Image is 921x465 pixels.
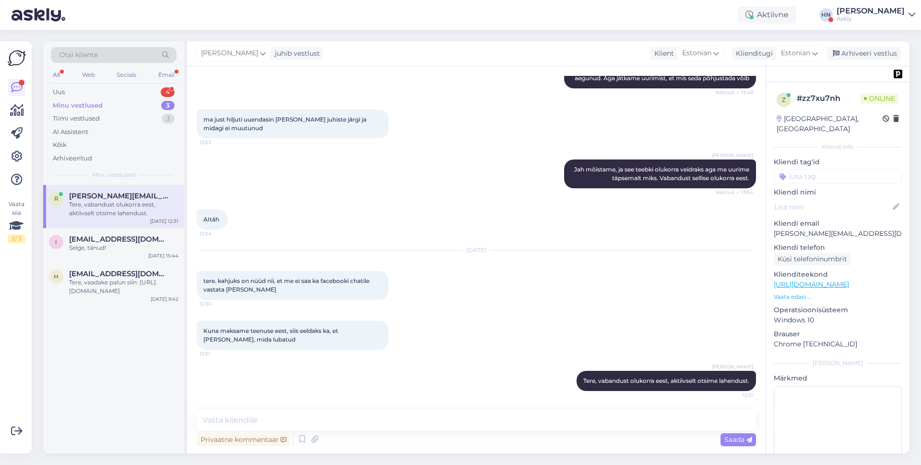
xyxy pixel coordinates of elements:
[200,230,236,237] span: 13:54
[774,243,902,253] p: Kliendi telefon
[200,300,236,307] span: 12:30
[151,295,178,303] div: [DATE] 9:42
[69,235,169,244] span: info@mybreden.com
[55,238,57,245] span: i
[200,139,236,146] span: 13:53
[774,280,849,289] a: [URL][DOMAIN_NAME]
[53,101,103,110] div: Minu vestlused
[54,273,59,280] span: h
[777,114,883,134] div: [GEOGRAPHIC_DATA], [GEOGRAPHIC_DATA]
[53,127,88,137] div: AI Assistent
[738,6,796,24] div: Aktiivne
[92,171,135,179] span: Minu vestlused
[782,96,786,103] span: z
[8,200,25,243] div: Vaata siia
[203,116,368,132] span: ma just hiljuti uuendasin [PERSON_NAME] juhiste järgi ja midagi ei muutunud
[54,195,59,202] span: r
[148,252,178,259] div: [DATE] 15:44
[732,49,773,59] div: Klienditugi
[161,87,175,97] div: 4
[271,49,320,59] div: juhib vestlust
[774,315,902,325] p: Windows 10
[69,192,169,200] span: reene@tupsunupsu.ee
[203,277,371,293] span: tere. kahjuks on nüüd nii, et me ei saa ka facebooki chatile vastata [PERSON_NAME]
[162,114,175,123] div: 3
[156,69,177,81] div: Email
[781,48,810,59] span: Estonian
[197,246,756,255] div: [DATE]
[774,187,902,197] p: Kliendi nimi
[201,48,258,59] span: [PERSON_NAME]
[837,7,915,23] a: [PERSON_NAME]Askly
[69,244,178,252] div: Selge, tänud!
[69,200,178,218] div: Tere, vabandust olukorra eest, aktiivselt otsime lahendust.
[837,15,905,23] div: Askly
[161,101,175,110] div: 3
[53,140,67,150] div: Kõik
[774,305,902,315] p: Operatsioonisüsteem
[827,47,901,60] div: Arhiveeri vestlus
[69,269,169,278] span: hans@askly.me
[8,234,25,243] div: 2 / 3
[716,89,753,96] span: Nähtud ✓ 13:48
[774,329,902,339] p: Brauser
[712,152,753,159] span: [PERSON_NAME]
[80,69,97,81] div: Web
[53,87,65,97] div: Uus
[774,219,902,229] p: Kliendi email
[774,373,902,383] p: Märkmed
[200,350,236,357] span: 12:31
[797,93,860,104] div: # zz7xu7nh
[774,202,891,212] input: Lisa nimi
[860,93,899,104] span: Online
[682,48,711,59] span: Estonian
[774,359,902,367] div: [PERSON_NAME]
[774,143,902,151] div: Kliendi info
[53,154,92,163] div: Arhiveeritud
[650,49,674,59] div: Klient
[774,339,902,349] p: Chrome [TECHNICAL_ID]
[197,433,290,446] div: Privaatne kommentaar
[774,229,902,239] p: [PERSON_NAME][EMAIL_ADDRESS][DOMAIN_NAME]
[774,293,902,301] p: Vaata edasi ...
[774,269,902,280] p: Klienditeekond
[837,7,905,15] div: [PERSON_NAME]
[150,218,178,225] div: [DATE] 12:31
[203,327,340,343] span: Kuna maksame teenuse eest, siis eeldaks ka, et [PERSON_NAME], mida lubatud
[203,216,219,223] span: AItäh
[894,70,902,78] img: pd
[819,8,833,22] div: HN
[51,69,62,81] div: All
[712,363,753,370] span: [PERSON_NAME]
[8,49,26,67] img: Askly Logo
[574,166,751,182] span: Jah mõistame, ja see teebki olukorra veidraks aga me uurime täpsemalt miks. Vabandust sellise olu...
[583,377,749,384] span: Tere, vabandust olukorra eest, aktiivselt otsime lahendust.
[69,278,178,295] div: Tere, vaadake palun siin: [URL][DOMAIN_NAME]
[774,169,902,184] input: Lisa tag
[774,157,902,167] p: Kliendi tag'id
[774,253,851,266] div: Küsi telefoninumbrit
[53,114,100,123] div: Tiimi vestlused
[59,50,98,60] span: Otsi kliente
[716,189,753,196] span: Nähtud ✓ 13:54
[115,69,138,81] div: Socials
[717,392,753,399] span: 12:31
[724,435,752,444] span: Saada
